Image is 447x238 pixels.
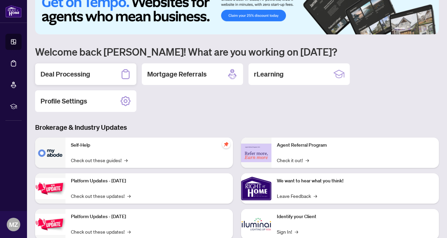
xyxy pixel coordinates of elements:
[41,96,87,106] h2: Profile Settings
[71,156,128,164] a: Check out these guides!→
[419,28,421,30] button: 4
[127,228,131,235] span: →
[429,28,432,30] button: 6
[277,192,317,200] a: Leave Feedback→
[424,28,427,30] button: 5
[295,228,298,235] span: →
[71,192,131,200] a: Check out these updates!→
[277,228,298,235] a: Sign In!→
[306,156,309,164] span: →
[35,123,439,132] h3: Brokerage & Industry Updates
[71,177,228,185] p: Platform Updates - [DATE]
[41,69,90,79] h2: Deal Processing
[71,213,228,220] p: Platform Updates - [DATE]
[35,45,439,58] h1: Welcome back [PERSON_NAME]! What are you working on [DATE]?
[241,173,271,204] img: We want to hear what you think!
[314,192,317,200] span: →
[71,142,228,149] p: Self-Help
[124,156,128,164] span: →
[127,192,131,200] span: →
[147,69,207,79] h2: Mortgage Referrals
[35,138,65,168] img: Self-Help
[413,28,416,30] button: 3
[222,140,230,148] span: pushpin
[394,28,405,30] button: 1
[277,177,433,185] p: We want to hear what you think!
[254,69,284,79] h2: rLearning
[241,144,271,162] img: Agent Referral Program
[71,228,131,235] a: Check out these updates!→
[35,178,65,199] img: Platform Updates - July 21, 2025
[408,28,411,30] button: 2
[277,156,309,164] a: Check it out!→
[277,142,433,149] p: Agent Referral Program
[35,214,65,235] img: Platform Updates - July 8, 2025
[277,213,433,220] p: Identify your Client
[5,5,22,18] img: logo
[9,220,18,229] span: MZ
